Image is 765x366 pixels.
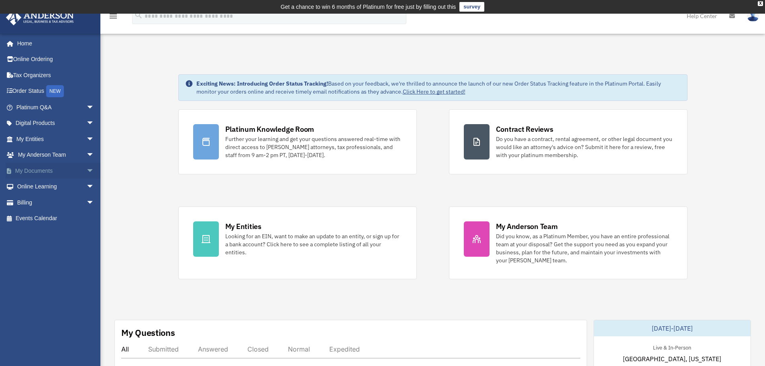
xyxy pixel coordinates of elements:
[496,232,673,264] div: Did you know, as a Platinum Member, you have an entire professional team at your disposal? Get th...
[6,51,106,67] a: Online Ordering
[496,124,553,134] div: Contract Reviews
[198,345,228,353] div: Answered
[459,2,484,12] a: survey
[86,131,102,147] span: arrow_drop_down
[623,354,721,364] span: [GEOGRAPHIC_DATA], [US_STATE]
[647,343,698,351] div: Live & In-Person
[6,115,106,131] a: Digital Productsarrow_drop_down
[86,99,102,116] span: arrow_drop_down
[225,232,402,256] div: Looking for an EIN, want to make an update to an entity, or sign up for a bank account? Click her...
[86,147,102,164] span: arrow_drop_down
[86,194,102,211] span: arrow_drop_down
[4,10,76,25] img: Anderson Advisors Platinum Portal
[6,99,106,115] a: Platinum Q&Aarrow_drop_down
[225,221,261,231] div: My Entities
[86,179,102,195] span: arrow_drop_down
[449,109,687,174] a: Contract Reviews Do you have a contract, rental agreement, or other legal document you would like...
[6,179,106,195] a: Online Learningarrow_drop_down
[247,345,269,353] div: Closed
[108,14,118,21] a: menu
[121,327,175,339] div: My Questions
[108,11,118,21] i: menu
[6,83,106,100] a: Order StatusNEW
[225,124,314,134] div: Platinum Knowledge Room
[46,85,64,97] div: NEW
[121,345,129,353] div: All
[449,207,687,279] a: My Anderson Team Did you know, as a Platinum Member, you have an entire professional team at your...
[178,109,417,174] a: Platinum Knowledge Room Further your learning and get your questions answered real-time with dire...
[196,80,328,87] strong: Exciting News: Introducing Order Status Tracking!
[86,163,102,179] span: arrow_drop_down
[6,163,106,179] a: My Documentsarrow_drop_down
[403,88,465,95] a: Click Here to get started!
[6,211,106,227] a: Events Calendar
[496,221,558,231] div: My Anderson Team
[148,345,179,353] div: Submitted
[86,115,102,132] span: arrow_drop_down
[758,1,763,6] div: close
[6,67,106,83] a: Tax Organizers
[134,11,143,20] i: search
[196,80,681,96] div: Based on your feedback, we're thrilled to announce the launch of our new Order Status Tracking fe...
[329,345,360,353] div: Expedited
[6,35,102,51] a: Home
[225,135,402,159] div: Further your learning and get your questions answered real-time with direct access to [PERSON_NAM...
[288,345,310,353] div: Normal
[496,135,673,159] div: Do you have a contract, rental agreement, or other legal document you would like an attorney's ad...
[6,131,106,147] a: My Entitiesarrow_drop_down
[281,2,456,12] div: Get a chance to win 6 months of Platinum for free just by filling out this
[594,320,751,336] div: [DATE]-[DATE]
[6,194,106,211] a: Billingarrow_drop_down
[6,147,106,163] a: My Anderson Teamarrow_drop_down
[178,207,417,279] a: My Entities Looking for an EIN, want to make an update to an entity, or sign up for a bank accoun...
[747,10,759,22] img: User Pic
